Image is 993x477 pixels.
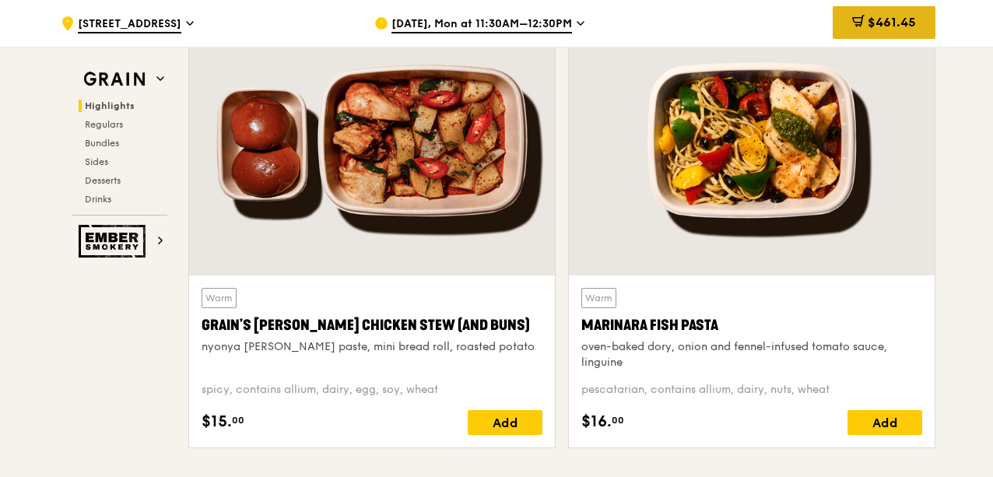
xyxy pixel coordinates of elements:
[391,16,572,33] span: [DATE], Mon at 11:30AM–12:30PM
[581,410,612,433] span: $16.
[85,156,108,167] span: Sides
[85,194,111,205] span: Drinks
[581,339,922,370] div: oven-baked dory, onion and fennel-infused tomato sauce, linguine
[85,138,119,149] span: Bundles
[202,410,232,433] span: $15.
[85,175,121,186] span: Desserts
[202,314,542,336] div: Grain's [PERSON_NAME] Chicken Stew (and buns)
[232,414,244,426] span: 00
[202,382,542,398] div: spicy, contains allium, dairy, egg, soy, wheat
[581,382,922,398] div: pescatarian, contains allium, dairy, nuts, wheat
[847,410,922,435] div: Add
[612,414,624,426] span: 00
[868,15,916,30] span: $461.45
[468,410,542,435] div: Add
[202,339,542,355] div: nyonya [PERSON_NAME] paste, mini bread roll, roasted potato
[85,119,123,130] span: Regulars
[581,288,616,308] div: Warm
[79,225,150,258] img: Ember Smokery web logo
[581,314,922,336] div: Marinara Fish Pasta
[79,65,150,93] img: Grain web logo
[78,16,181,33] span: [STREET_ADDRESS]
[85,100,135,111] span: Highlights
[202,288,237,308] div: Warm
